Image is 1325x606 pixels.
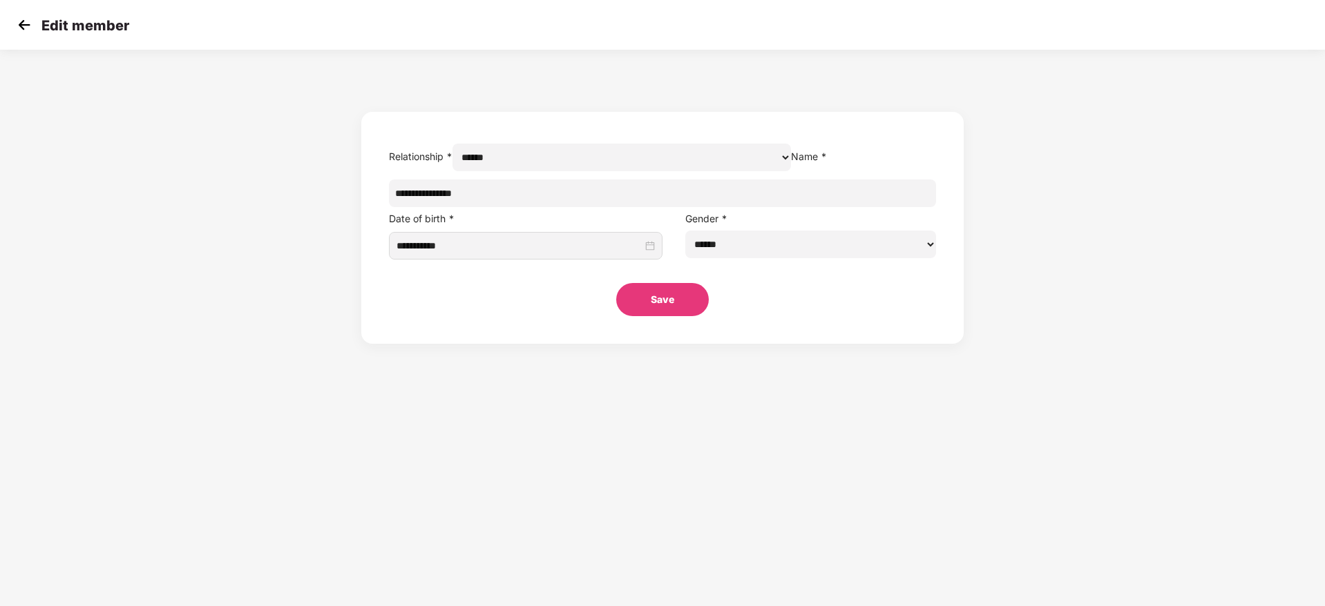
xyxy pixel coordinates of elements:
[616,283,709,316] button: Save
[389,150,452,162] label: Relationship *
[791,150,827,162] label: Name *
[685,213,727,224] label: Gender *
[14,14,35,35] img: svg+xml;base64,PHN2ZyB4bWxucz0iaHR0cDovL3d3dy53My5vcmcvMjAwMC9zdmciIHdpZHRoPSIzMCIgaGVpZ2h0PSIzMC...
[41,17,129,34] p: Edit member
[389,213,455,224] label: Date of birth *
